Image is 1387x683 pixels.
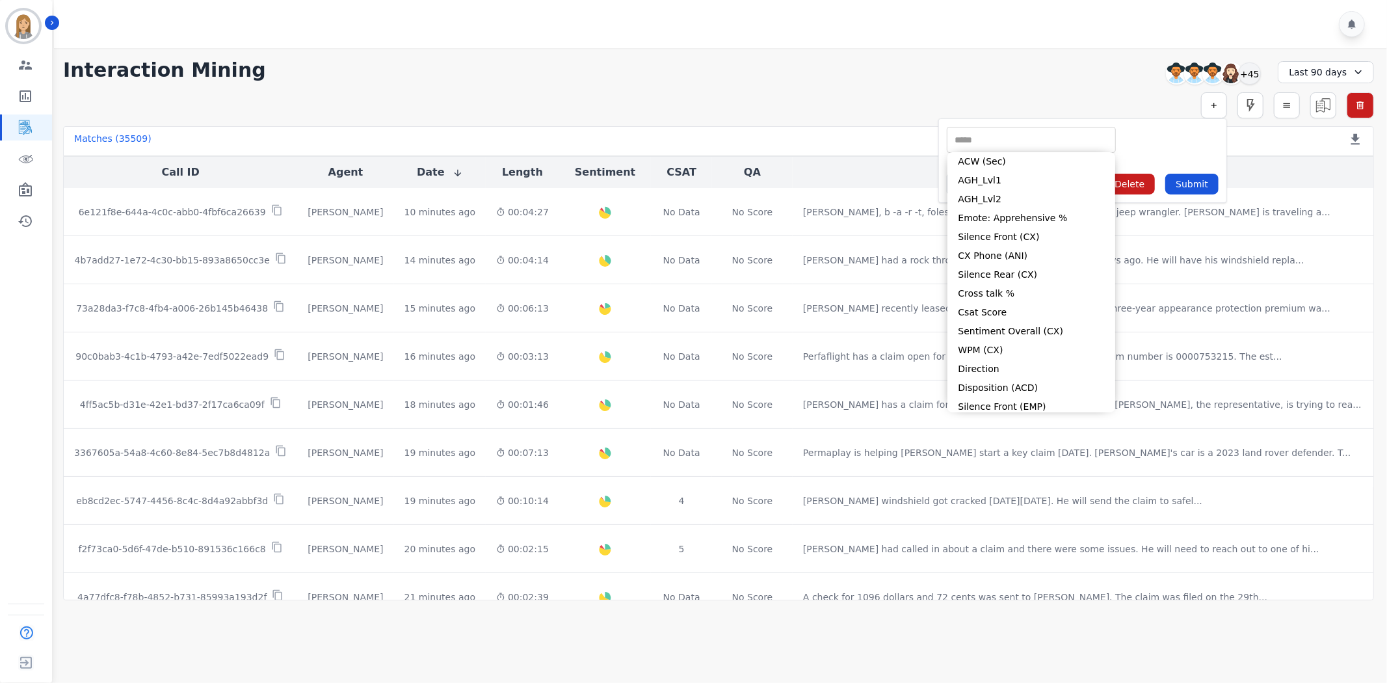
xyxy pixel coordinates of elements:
[803,591,1267,604] div: A check for 1096 dollars and 72 cents was sent to [PERSON_NAME]. The claim was filed on the 29th ...
[1239,62,1261,85] div: +45
[417,165,463,180] button: Date
[75,254,270,267] p: 4b7add27-1e72-4c30-bb15-893a8650cc3e
[75,350,269,363] p: 90c0bab3-4c1b-4793-a42e-7edf5022ead9
[950,133,1113,147] ul: selected options
[308,542,383,556] div: [PERSON_NAME]
[732,350,773,363] div: No Score
[947,152,1115,171] li: ACW (Sec)
[308,206,383,219] div: [PERSON_NAME]
[308,302,383,315] div: [PERSON_NAME]
[76,302,268,315] p: 73a28da3-f7c8-4fb4-a006-26b145b46438
[803,350,1282,363] div: Perfaflight has a claim open for the seat cover replacement. The claim number is 0000753215. The ...
[404,494,475,507] div: 19 minutes ago
[404,591,475,604] div: 21 minutes ago
[661,302,702,315] div: No Data
[496,206,549,219] div: 00:04:27
[803,446,1351,459] div: Permaplay is helping [PERSON_NAME] start a key claim [DATE]. [PERSON_NAME]'s car is a 2023 land r...
[661,494,702,507] div: 4
[502,165,543,180] button: Length
[404,542,475,556] div: 20 minutes ago
[661,206,702,219] div: No Data
[661,542,702,556] div: 5
[496,542,549,556] div: 00:02:15
[667,165,696,180] button: CSAT
[404,446,475,459] div: 19 minutes ago
[404,206,475,219] div: 10 minutes ago
[947,360,1115,379] li: Direction
[496,398,549,411] div: 00:01:46
[575,165,635,180] button: Sentiment
[732,542,773,556] div: No Score
[732,302,773,315] div: No Score
[661,350,702,363] div: No Data
[947,171,1115,190] li: AGH_Lvl1
[404,350,475,363] div: 16 minutes ago
[496,350,549,363] div: 00:03:13
[79,206,266,219] p: 6e121f8e-644a-4c0c-abb0-4fbf6ca26639
[74,446,270,459] p: 3367605a-54a8-4c60-8e84-5ec7b8d4812a
[803,254,1304,267] div: [PERSON_NAME] had a rock thrown at his windshield a couple of days ago. He will have his windshie...
[404,302,475,315] div: 15 minutes ago
[162,165,200,180] button: Call ID
[661,254,702,267] div: No Data
[328,165,363,180] button: Agent
[803,398,1362,411] div: [PERSON_NAME] has a claim for an appearance that was escalated. [PERSON_NAME], the representative...
[732,591,773,604] div: No Score
[496,494,549,507] div: 00:10:14
[732,206,773,219] div: No Score
[1278,61,1374,83] div: Last 90 days
[947,247,1115,265] li: CX Phone (ANI)
[1104,174,1155,194] button: Delete
[661,398,702,411] div: No Data
[76,494,268,507] p: eb8cd2ec-5747-4456-8c4c-8d4a92abbf3d
[947,379,1115,397] li: Disposition (ACD)
[803,542,1319,556] div: [PERSON_NAME] had called in about a claim and there were some issues. He will need to reach out t...
[8,10,39,42] img: Bordered avatar
[947,397,1115,416] li: Silence Front (EMP)
[308,350,383,363] div: [PERSON_NAME]
[404,398,475,411] div: 18 minutes ago
[308,254,383,267] div: [PERSON_NAME]
[947,190,1115,209] li: AGH_Lvl2
[1165,174,1219,194] button: Submit
[661,446,702,459] div: No Data
[732,494,773,507] div: No Score
[744,165,761,180] button: QA
[308,398,383,411] div: [PERSON_NAME]
[803,206,1330,219] div: [PERSON_NAME], b -a -r -t, folesbrink, h -u -l -s, b-r -i -n -k, is a 2020 jeep wrangler. [PERSON...
[947,209,1115,228] li: Emote: Apprehensive %
[803,494,1202,507] div: [PERSON_NAME] windshield got cracked [DATE][DATE]. He will send the claim to safel ...
[79,542,266,556] p: f2f73ca0-5d6f-47de-b510-891536c166c8
[80,398,265,411] p: 4ff5ac5b-d31e-42e1-bd37-2f17ca6ca09f
[947,303,1115,322] li: Csat Score
[947,228,1115,247] li: Silence Front (CX)
[947,341,1115,360] li: WPM (CX)
[77,591,267,604] p: 4a77dfc8-f78b-4852-b731-85993a193d2f
[308,494,383,507] div: [PERSON_NAME]
[803,302,1330,315] div: [PERSON_NAME] recently leased a 25 Volkswagen id for id4 with a three-year appearance protection ...
[308,446,383,459] div: [PERSON_NAME]
[496,591,549,604] div: 00:02:39
[63,59,266,82] h1: Interaction Mining
[74,132,152,150] div: Matches ( 35509 )
[496,446,549,459] div: 00:07:13
[404,254,475,267] div: 14 minutes ago
[947,284,1115,303] li: Cross talk %
[732,398,773,411] div: No Score
[732,254,773,267] div: No Score
[947,265,1115,284] li: Silence Rear (CX)
[732,446,773,459] div: No Score
[308,591,383,604] div: [PERSON_NAME]
[661,591,702,604] div: No Data
[947,322,1115,341] li: Sentiment Overall (CX)
[496,302,549,315] div: 00:06:13
[496,254,549,267] div: 00:04:14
